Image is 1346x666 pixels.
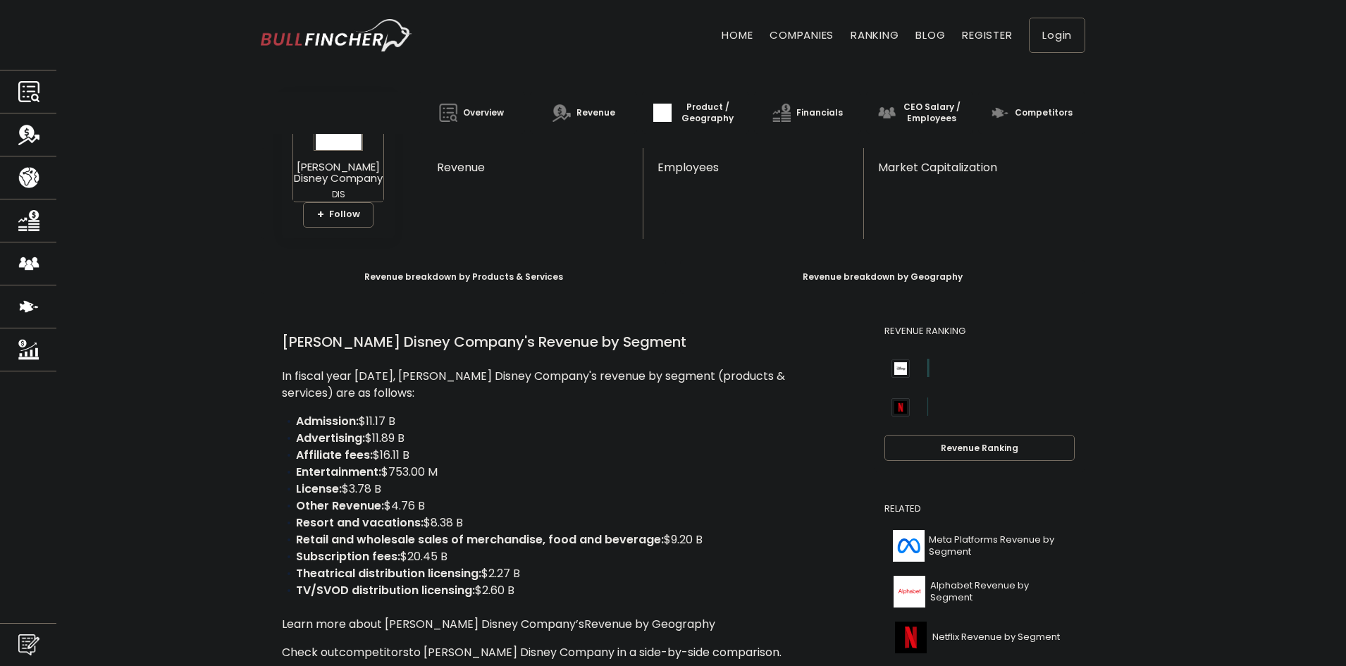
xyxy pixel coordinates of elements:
img: Netflix competitors logo [891,398,910,417]
li: $3.78 B [282,481,832,498]
span: Product / Geography [677,101,738,123]
a: Companies [770,27,834,42]
a: Blog [915,27,945,42]
a: Financials [754,92,861,134]
li: $4.76 B [282,498,832,514]
b: TV/SVOD distribution licensing: [296,582,475,598]
a: Revenue [423,148,643,198]
strong: + [317,209,324,221]
p: Learn more about [PERSON_NAME] Disney Company’s [282,616,832,633]
a: Employees [643,148,863,198]
span: Market Capitalization [878,161,1070,174]
b: Retail and wholesale sales of merchandise, food and beverage: [296,531,664,548]
p: Check out to [PERSON_NAME] Disney Company in a side-by-side comparison. [282,644,832,661]
a: Meta Platforms Revenue by Segment [884,526,1075,565]
p: In fiscal year [DATE], [PERSON_NAME] Disney Company's revenue by segment (products & services) ar... [282,368,832,402]
a: competitors [339,644,409,660]
img: Walt Disney Company competitors logo [891,359,910,378]
a: Home [722,27,753,42]
li: $2.27 B [282,565,832,582]
span: Revenue [576,107,615,118]
a: Market Capitalization [864,148,1084,198]
a: Product / Geography [642,92,749,134]
span: Overview [463,107,504,118]
div: Revenue breakdown by Geography [680,260,1085,294]
span: Competitors [1015,107,1073,118]
a: Netflix Revenue by Segment [884,618,1075,657]
img: GOOGL logo [893,576,926,608]
a: +Follow [303,202,373,228]
span: CEO Salary / Employees [901,101,962,123]
span: Employees [657,161,848,174]
b: Advertising: [296,430,365,446]
small: DIS [293,188,383,201]
a: Revenue Ranking [884,435,1075,462]
a: Alphabet Revenue by Segment [884,572,1075,611]
img: NFLX logo [893,622,928,653]
a: Login [1029,18,1085,53]
li: $8.38 B [282,514,832,531]
span: [PERSON_NAME] Disney Company [293,161,383,185]
b: Subscription fees: [296,548,400,565]
b: Admission: [296,413,359,429]
li: $16.11 B [282,447,832,464]
li: $753.00 M [282,464,832,481]
img: META logo [893,530,925,562]
b: Entertainment: [296,464,381,480]
p: Revenue Ranking [884,326,1075,338]
p: Related [884,503,1075,515]
img: bullfincher logo [261,19,412,51]
li: $11.89 B [282,430,832,447]
span: Netflix Revenue by Segment [932,631,1060,643]
a: Register [962,27,1012,42]
b: Other Revenue: [296,498,384,514]
a: Revenue [530,92,637,134]
span: Revenue [437,161,629,174]
a: Go to homepage [261,19,412,51]
li: $20.45 B [282,548,832,565]
a: [PERSON_NAME] Disney Company DIS [292,103,384,202]
a: Overview [419,92,526,134]
h1: [PERSON_NAME] Disney Company's Revenue by Segment [282,331,832,352]
b: Affiliate fees: [296,447,373,463]
b: Resort and vacations: [296,514,424,531]
b: Theatrical distribution licensing: [296,565,481,581]
a: CEO Salary / Employees [866,92,973,134]
a: Competitors [978,92,1085,134]
li: $2.60 B [282,582,832,599]
span: Alphabet Revenue by Segment [930,580,1066,604]
span: Financials [796,107,843,118]
a: Ranking [851,27,899,42]
li: $11.17 B [282,413,832,430]
span: Meta Platforms Revenue by Segment [929,534,1066,558]
a: Revenue by Geography [584,616,715,632]
div: Revenue breakdown by Products & Services [261,260,666,294]
b: License: [296,481,342,497]
li: $9.20 B [282,531,832,548]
